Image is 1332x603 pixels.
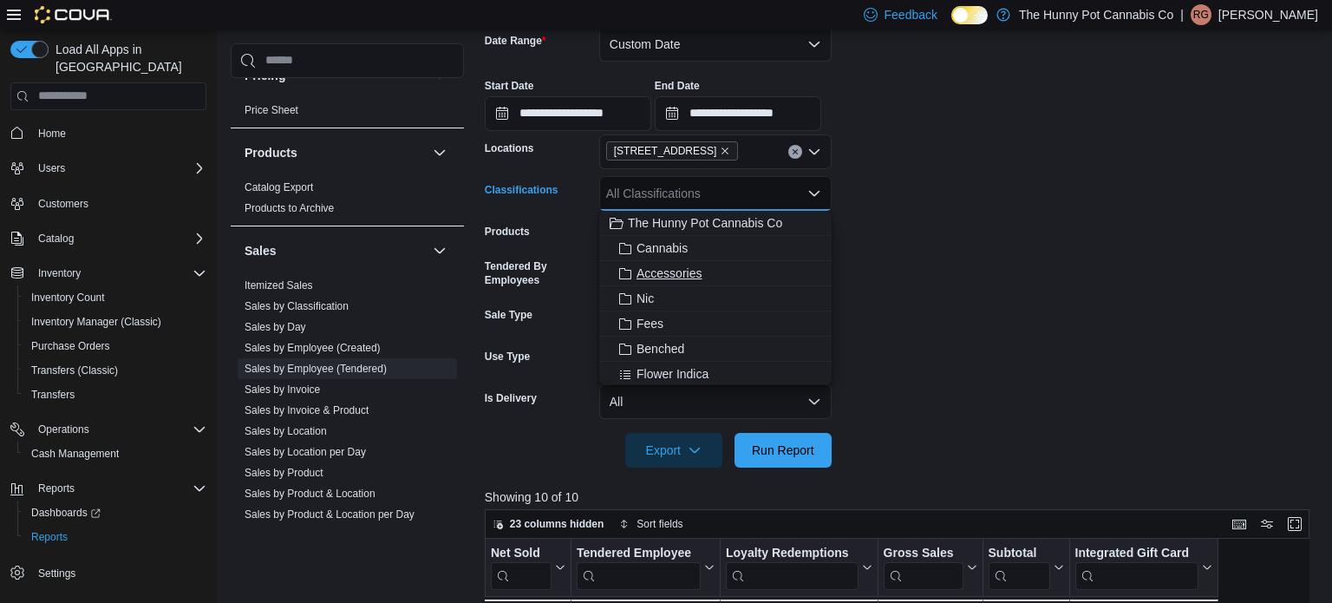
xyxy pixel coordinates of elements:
label: Locations [485,141,534,155]
span: Reports [31,530,68,544]
span: Products to Archive [245,201,334,215]
button: Fees [599,311,832,337]
span: Inventory Manager (Classic) [31,315,161,329]
div: Subtotal [988,545,1049,589]
button: Catalog [3,226,213,251]
a: Transfers [24,384,82,405]
button: Purchase Orders [17,334,213,358]
button: Inventory Manager (Classic) [17,310,213,334]
div: Loyalty Redemptions [726,545,859,561]
span: Dashboards [24,502,206,523]
button: Tendered Employee [577,545,715,589]
span: Transfers (Classic) [24,360,206,381]
a: Sales by Classification [245,300,349,312]
span: Export [636,433,712,468]
div: Tendered Employee [577,545,701,561]
label: Is Delivery [485,391,537,405]
button: Catalog [31,228,81,249]
span: Sales by Day [245,320,306,334]
button: Reports [17,525,213,549]
div: Net Sold [491,545,552,561]
a: Itemized Sales [245,279,313,292]
button: Loyalty Redemptions [726,545,872,589]
a: Settings [31,563,82,584]
span: Users [38,161,65,175]
a: Customers [31,193,95,214]
a: Reports [24,527,75,547]
button: Enter fullscreen [1284,514,1305,534]
a: Sales by Employee (Created) [245,342,381,354]
button: Custom Date [599,27,832,62]
input: Press the down key to open a popover containing a calendar. [485,96,651,131]
a: Sales by Product & Location [245,488,375,500]
button: Flower Indica [599,362,832,387]
label: Products [485,225,530,239]
button: The Hunny Pot Cannabis Co [599,211,832,236]
button: Benched [599,337,832,362]
button: Home [3,121,213,146]
a: Price Sheet [245,104,298,116]
span: Customers [31,193,206,214]
span: Sales by Product & Location [245,487,375,501]
span: Home [31,122,206,144]
a: Sales by Location per Day [245,446,366,458]
span: Settings [38,567,75,580]
a: Purchase Orders [24,336,117,357]
span: Reports [24,527,206,547]
button: Sort fields [612,514,689,534]
span: Sales by Employee (Created) [245,341,381,355]
span: Fees [637,315,663,332]
span: Dark Mode [951,24,952,25]
button: Close list of options [807,187,821,200]
button: Inventory [31,263,88,284]
div: Ryckolos Griffiths [1191,4,1211,25]
label: Start Date [485,79,534,93]
div: Tendered Employee [577,545,701,589]
a: Sales by Location [245,425,327,437]
span: Sort fields [637,517,682,531]
span: Transfers [24,384,206,405]
span: [STREET_ADDRESS] [614,142,717,160]
button: Reports [3,476,213,501]
div: Products [231,177,464,226]
span: Operations [31,419,206,440]
span: Sales by Location per Day [245,445,366,459]
span: Catalog Export [245,180,313,194]
span: Benched [637,340,684,357]
label: Use Type [485,350,530,364]
span: Nic [637,290,654,307]
a: Products to Archive [245,202,334,214]
span: Cash Management [24,443,206,464]
button: Remove 145 Silver Reign Dr from selection in this group [720,146,730,156]
span: Feedback [885,6,937,23]
button: Accessories [599,261,832,286]
span: Load All Apps in [GEOGRAPHIC_DATA] [49,41,206,75]
span: Inventory Manager (Classic) [24,311,206,332]
span: Sales by Invoice & Product [245,403,369,417]
span: Sales by Employee (Tendered) [245,362,387,376]
span: Sales by Product per Day [245,528,362,542]
a: Sales by Product & Location per Day [245,508,415,521]
button: Subtotal [988,545,1063,589]
span: Itemized Sales [245,279,313,292]
div: Net Sold [491,545,552,589]
button: Inventory Count [17,285,213,310]
button: Pricing [429,65,450,86]
span: Home [38,127,66,141]
label: End Date [655,79,700,93]
button: Transfers (Classic) [17,358,213,383]
input: Dark Mode [951,6,988,24]
div: Pricing [231,100,464,128]
span: Purchase Orders [31,339,110,353]
div: Loyalty Redemptions [726,545,859,589]
label: Classifications [485,183,558,197]
a: Sales by Invoice [245,383,320,396]
span: Reports [31,478,206,499]
button: Settings [3,560,213,585]
span: Cannabis [637,239,688,257]
span: Sales by Invoice [245,383,320,397]
div: Gross Sales [883,545,963,561]
img: Cova [35,6,112,23]
a: Home [31,123,73,144]
button: Products [429,142,450,163]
